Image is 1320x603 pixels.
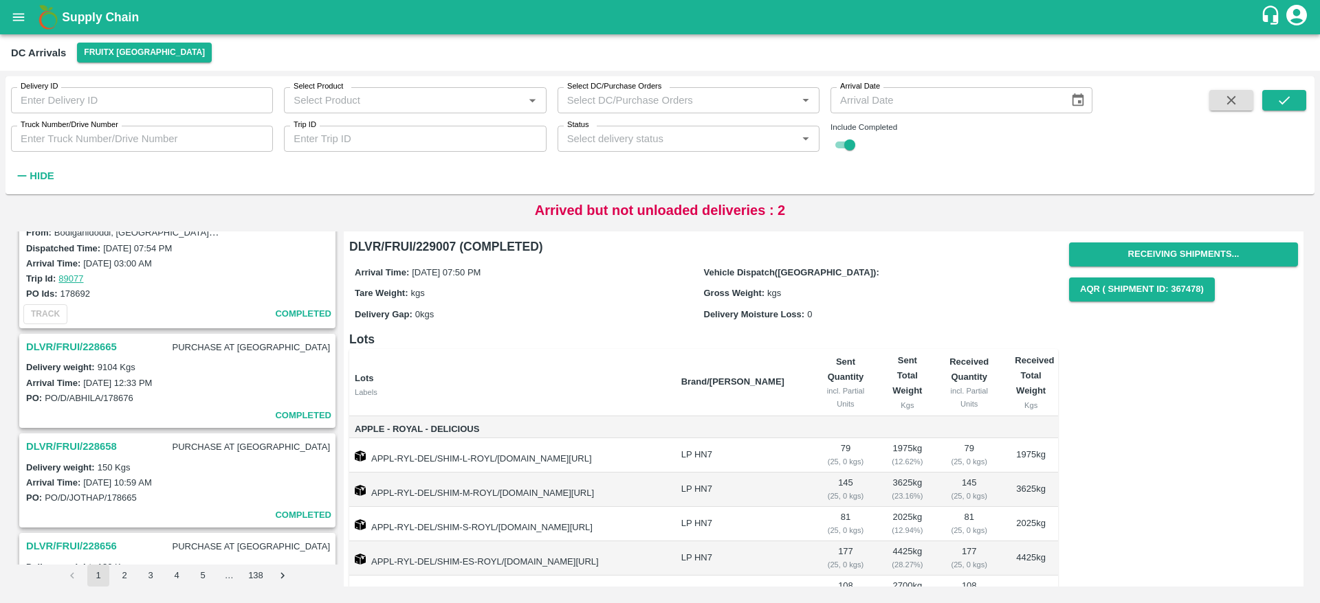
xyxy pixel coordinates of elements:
[881,473,935,507] td: 3625 kg
[59,565,296,587] nav: pagination navigation
[21,81,58,92] label: Delivery ID
[26,378,80,388] label: Arrival Time:
[892,524,924,536] div: ( 12.94 %)
[11,44,66,62] div: DC Arrivals
[1284,3,1309,32] div: account of current user
[11,164,58,187] button: Hide
[275,306,331,322] span: completed
[26,243,100,253] label: Dispatched Time:
[349,541,670,576] td: APPL-RYL-DEL/SHIM-ES-ROYL/[DOMAIN_NAME][URL]
[1015,399,1047,411] div: Kgs
[26,462,95,473] label: Delivery weight:
[83,258,151,269] label: [DATE] 03:00 AM
[892,455,924,468] div: ( 12.62 %)
[26,562,95,572] label: Delivery weight:
[892,490,924,502] div: ( 23.16 %)
[275,408,331,424] span: completed
[704,267,879,277] label: Vehicle Dispatch([GEOGRAPHIC_DATA]):
[670,507,811,541] td: LP HN7
[822,558,869,571] div: ( 25, 0 kgs)
[567,81,661,92] label: Select DC/Purchase Orders
[218,569,240,582] div: …
[807,309,812,319] span: 0
[140,565,162,587] button: Go to page 3
[355,554,366,565] img: box
[349,507,670,541] td: APPL-RYL-DEL/SHIM-S-ROYL/[DOMAIN_NAME][URL]
[34,3,62,31] img: logo
[26,537,117,555] h3: DLVR/FRUI/228656
[881,507,935,541] td: 2025 kg
[26,393,42,403] label: PO:
[355,485,366,496] img: box
[562,130,793,148] input: Select delivery status
[26,477,80,488] label: Arrival Time:
[934,473,1004,507] td: 145
[355,373,373,383] b: Lots
[881,438,935,473] td: 1975 kg
[881,541,935,576] td: 4425 kg
[840,81,880,92] label: Arrival Date
[945,490,993,502] div: ( 25, 0 kgs)
[797,130,815,148] button: Open
[355,422,670,437] span: Apple - Royal - Delicious
[166,565,188,587] button: Go to page 4
[26,362,95,372] label: Delivery weight:
[945,385,993,410] div: incl. Partial Units
[355,309,412,319] label: Delivery Gap:
[26,338,117,356] h3: DLVR/FRUI/228665
[1004,541,1058,576] td: 4425 kg
[811,507,880,541] td: 81
[11,126,273,152] input: Enter Truck Number/Drive Number
[704,288,765,298] label: Gross Weight:
[892,355,922,396] b: Sent Total Weight
[934,438,1004,473] td: 79
[415,309,434,319] span: 0 kgs
[272,565,294,587] button: Go to next page
[822,490,869,502] div: ( 25, 0 kgs)
[704,309,805,319] label: Delivery Moisture Loss:
[1004,438,1058,473] td: 1975 kg
[945,558,993,571] div: ( 25, 0 kgs)
[60,288,90,299] label: 178692
[355,451,366,462] img: box
[412,267,481,277] span: [DATE] 07:50 PM
[83,477,151,488] label: [DATE] 10:59 AM
[275,508,331,523] span: completed
[26,273,56,284] label: Trip Id:
[83,378,152,388] label: [DATE] 12:33 PM
[822,385,869,410] div: incl. Partial Units
[294,81,343,92] label: Select Product
[949,356,989,382] b: Received Quantity
[349,237,1058,256] h6: DLVR/FRUI/229007 (COMPLETED)
[535,200,786,220] p: Arrived but not unloaded deliveries : 2
[1069,242,1298,266] button: Receiving Shipments...
[349,473,670,507] td: APPL-RYL-DEL/SHIM-M-ROYL/[DOMAIN_NAME][URL]
[45,492,137,503] label: PO/D/JOTHAP/178665
[21,120,118,130] label: Truck Number/Drive Number
[567,120,589,130] label: Status
[811,473,880,507] td: 145
[170,438,333,457] p: PURCHASE AT [GEOGRAPHIC_DATA]
[244,565,267,587] button: Go to page 138
[355,288,408,298] label: Tare Weight:
[26,258,80,269] label: Arrival Time:
[62,8,1260,27] a: Supply Chain
[98,362,135,372] label: 9104 Kgs
[284,126,546,152] input: Enter Trip ID
[98,562,131,572] label: 130 Kgs
[26,288,58,299] label: PO Ids:
[30,170,54,181] strong: Hide
[170,339,333,357] p: PURCHASE AT [GEOGRAPHIC_DATA]
[349,438,670,473] td: APPL-RYL-DEL/SHIM-L-ROYL/[DOMAIN_NAME][URL]
[54,227,405,238] label: Bodiganidoddi, [GEOGRAPHIC_DATA], [GEOGRAPHIC_DATA], [GEOGRAPHIC_DATA]
[670,541,811,576] td: LP HN7
[411,288,425,298] span: kgs
[45,393,133,403] label: PO/D/ABHILA/178676
[945,524,993,536] div: ( 25, 0 kgs)
[26,437,117,455] h3: DLVR/FRUI/228658
[811,541,880,576] td: 177
[1004,507,1058,541] td: 2025 kg
[26,492,42,503] label: PO:
[113,565,135,587] button: Go to page 2
[98,462,131,473] label: 150 Kgs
